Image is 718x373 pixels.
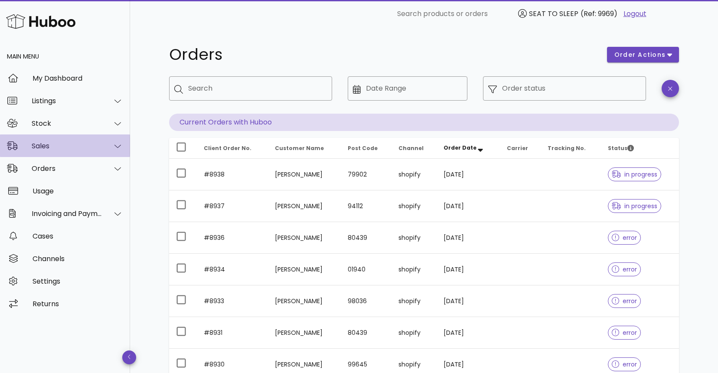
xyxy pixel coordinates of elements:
button: order actions [607,47,679,62]
div: Cases [33,232,123,240]
th: Status [601,138,679,159]
td: #8937 [197,190,268,222]
td: [DATE] [437,317,500,349]
span: error [612,235,637,241]
div: Orders [32,164,102,173]
p: Current Orders with Huboo [169,114,679,131]
td: shopify [392,317,437,349]
td: [PERSON_NAME] [268,159,341,190]
td: shopify [392,285,437,317]
span: error [612,266,637,272]
td: #8936 [197,222,268,254]
td: 98036 [341,285,392,317]
th: Post Code [341,138,392,159]
td: shopify [392,190,437,222]
td: [PERSON_NAME] [268,190,341,222]
span: Tracking No. [548,144,586,152]
img: Huboo Logo [6,12,75,31]
td: [PERSON_NAME] [268,285,341,317]
td: 94112 [341,190,392,222]
td: 79902 [341,159,392,190]
td: [PERSON_NAME] [268,317,341,349]
span: Channel [398,144,424,152]
div: Returns [33,300,123,308]
span: in progress [612,171,658,177]
div: Sales [32,142,102,150]
h1: Orders [169,47,597,62]
td: shopify [392,222,437,254]
span: error [612,330,637,336]
div: Listings [32,97,102,105]
span: error [612,298,637,304]
div: My Dashboard [33,74,123,82]
td: #8933 [197,285,268,317]
td: [DATE] [437,222,500,254]
td: #8931 [197,317,268,349]
span: SEAT TO SLEEP [529,9,578,19]
span: Post Code [348,144,378,152]
td: shopify [392,254,437,285]
td: [DATE] [437,254,500,285]
th: Carrier [500,138,541,159]
td: [DATE] [437,159,500,190]
td: #8938 [197,159,268,190]
td: [PERSON_NAME] [268,254,341,285]
div: Channels [33,255,123,263]
td: 01940 [341,254,392,285]
span: Status [608,144,634,152]
span: in progress [612,203,658,209]
td: 80439 [341,317,392,349]
td: [DATE] [437,285,500,317]
td: [PERSON_NAME] [268,222,341,254]
span: error [612,361,637,367]
div: Stock [32,119,102,128]
th: Client Order No. [197,138,268,159]
th: Tracking No. [541,138,601,159]
td: shopify [392,159,437,190]
th: Channel [392,138,437,159]
span: (Ref: 9969) [581,9,617,19]
span: Carrier [507,144,528,152]
th: Order Date: Sorted descending. Activate to remove sorting. [437,138,500,159]
td: [DATE] [437,190,500,222]
div: Settings [33,277,123,285]
th: Customer Name [268,138,341,159]
span: Customer Name [275,144,324,152]
td: #8934 [197,254,268,285]
span: Order Date [444,144,476,151]
td: 80439 [341,222,392,254]
div: Usage [33,187,123,195]
div: Invoicing and Payments [32,209,102,218]
a: Logout [623,9,646,19]
span: order actions [614,50,666,59]
span: Client Order No. [204,144,251,152]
